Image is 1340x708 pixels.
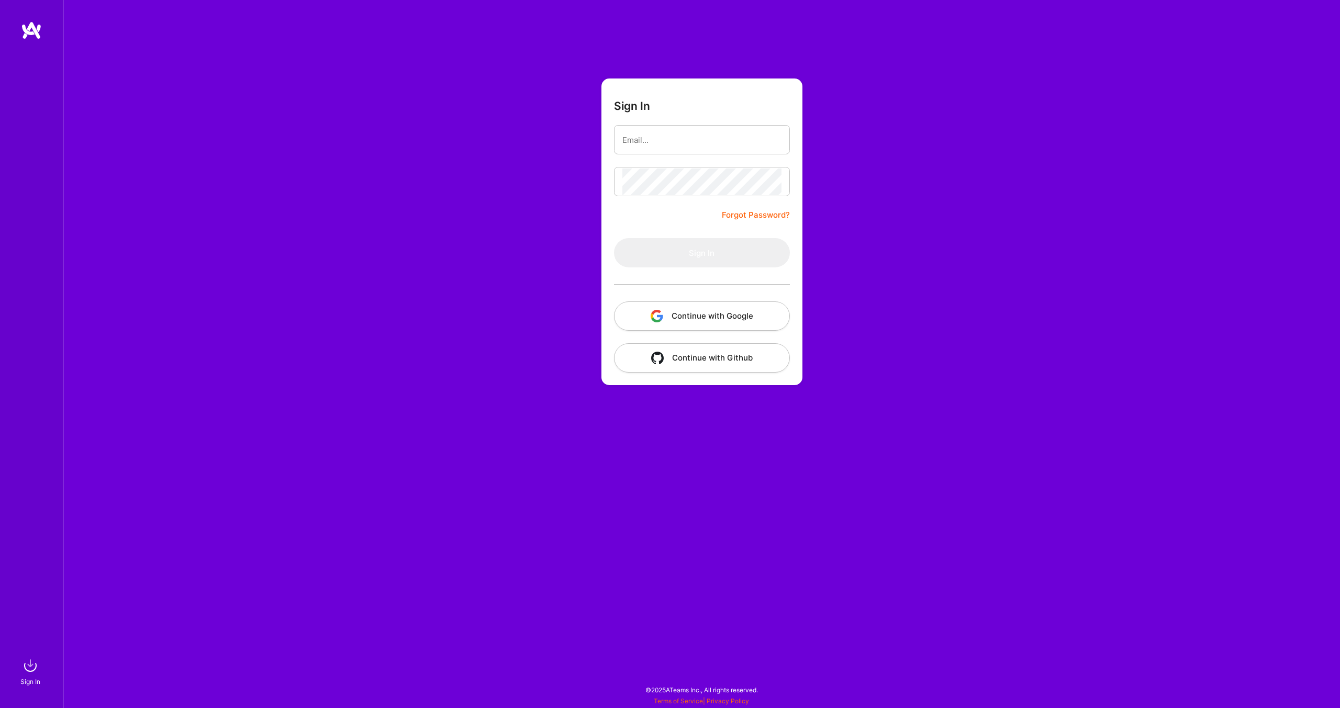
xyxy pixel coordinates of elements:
[614,343,790,373] button: Continue with Github
[651,310,663,322] img: icon
[20,655,41,676] img: sign in
[21,21,42,40] img: logo
[20,676,40,687] div: Sign In
[622,127,781,153] input: Email...
[722,209,790,221] a: Forgot Password?
[651,352,664,364] img: icon
[614,238,790,267] button: Sign In
[22,655,41,687] a: sign inSign In
[654,697,703,705] a: Terms of Service
[707,697,749,705] a: Privacy Policy
[63,677,1340,703] div: © 2025 ATeams Inc., All rights reserved.
[614,99,650,113] h3: Sign In
[614,301,790,331] button: Continue with Google
[654,697,749,705] span: |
